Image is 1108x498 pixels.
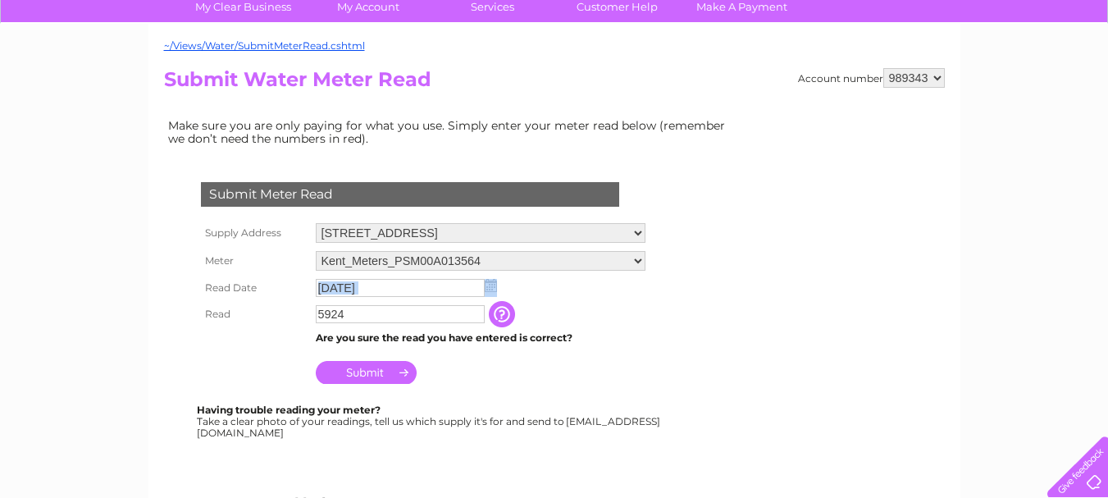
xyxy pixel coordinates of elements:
b: Having trouble reading your meter? [197,404,381,416]
div: Clear Business is a trading name of Verastar Limited (registered in [GEOGRAPHIC_DATA] No. 3667643... [167,9,942,80]
input: Information [489,301,518,327]
a: Telecoms [906,70,955,82]
th: Supply Address [197,219,312,247]
a: Log out [1054,70,1092,82]
h2: Submit Water Meter Read [164,68,945,99]
td: Make sure you are only paying for what you use. Simply enter your meter read below (remember we d... [164,115,738,149]
div: Submit Meter Read [201,182,619,207]
a: Water [819,70,850,82]
th: Read [197,301,312,327]
img: logo.png [39,43,122,93]
a: Contact [999,70,1039,82]
a: 0333 014 3131 [799,8,912,29]
th: Read Date [197,275,312,301]
a: ~/Views/Water/SubmitMeterRead.cshtml [164,39,365,52]
img: ... [485,279,497,292]
a: Blog [965,70,989,82]
input: Submit [316,361,417,384]
th: Meter [197,247,312,275]
div: Account number [798,68,945,88]
a: Energy [860,70,896,82]
td: Are you sure the read you have entered is correct? [312,327,650,349]
div: Take a clear photo of your readings, tell us which supply it's for and send to [EMAIL_ADDRESS][DO... [197,404,663,438]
